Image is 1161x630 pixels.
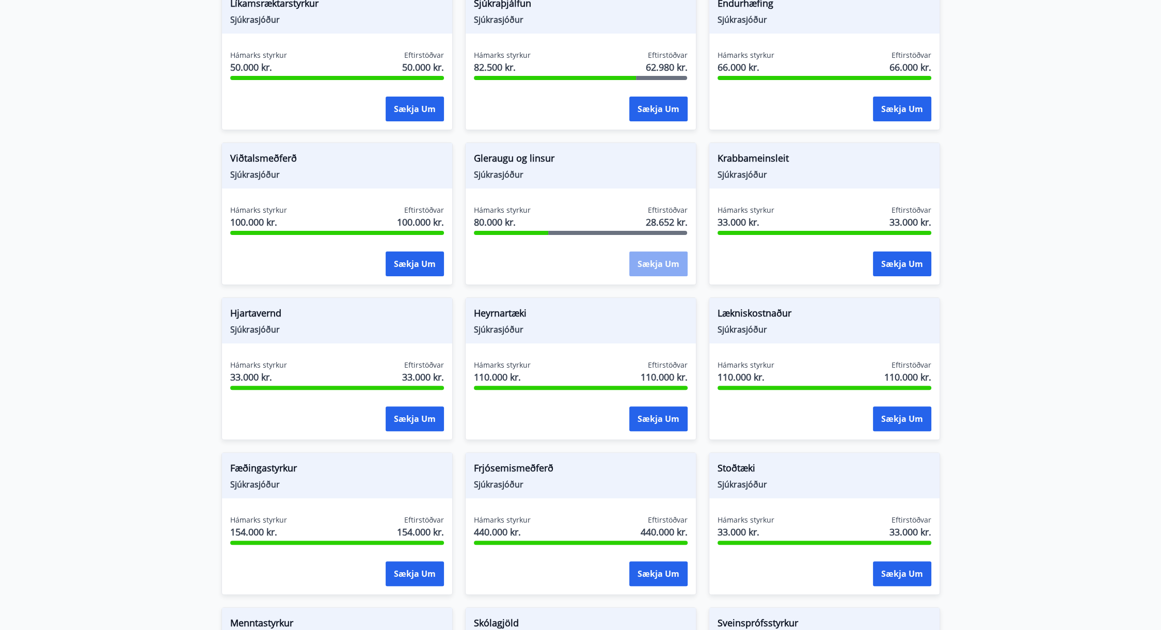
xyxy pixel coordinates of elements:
span: Eftirstöðvar [648,515,688,525]
button: Sækja um [629,406,688,431]
span: Eftirstöðvar [404,515,444,525]
span: Sjúkrasjóður [718,14,931,25]
span: Eftirstöðvar [404,205,444,215]
span: Eftirstöðvar [648,50,688,60]
span: Sjúkrasjóður [718,324,931,335]
span: Sjúkrasjóður [718,479,931,490]
span: 100.000 kr. [397,215,444,229]
span: 33.000 kr. [889,525,931,539]
span: Viðtalsmeðferð [230,151,444,169]
span: 33.000 kr. [230,370,287,384]
span: Hámarks styrkur [718,515,774,525]
span: 110.000 kr. [884,370,931,384]
span: Gleraugu og linsur [474,151,688,169]
span: 33.000 kr. [718,215,774,229]
span: 110.000 kr. [474,370,531,384]
span: Eftirstöðvar [404,50,444,60]
span: Lækniskostnaður [718,306,931,324]
button: Sækja um [629,97,688,121]
span: Hámarks styrkur [718,360,774,370]
span: Heyrnartæki [474,306,688,324]
button: Sækja um [873,406,931,431]
span: Sjúkrasjóður [230,479,444,490]
button: Sækja um [873,97,931,121]
button: Sækja um [386,406,444,431]
span: Sjúkrasjóður [474,479,688,490]
button: Sækja um [386,561,444,586]
span: Eftirstöðvar [404,360,444,370]
span: Sjúkrasjóður [230,14,444,25]
span: Sjúkrasjóður [474,14,688,25]
span: Hámarks styrkur [230,50,287,60]
span: Hámarks styrkur [230,205,287,215]
span: 50.000 kr. [230,60,287,74]
button: Sækja um [629,561,688,586]
span: Eftirstöðvar [892,205,931,215]
span: 440.000 kr. [641,525,688,539]
span: 62.980 kr. [646,60,688,74]
span: Eftirstöðvar [648,360,688,370]
button: Sækja um [873,251,931,276]
button: Sækja um [386,97,444,121]
span: 28.652 kr. [646,215,688,229]
span: Eftirstöðvar [648,205,688,215]
button: Sækja um [873,561,931,586]
span: 82.500 kr. [474,60,531,74]
span: Frjósemismeðferð [474,461,688,479]
span: Hámarks styrkur [474,205,531,215]
span: 110.000 kr. [641,370,688,384]
span: Krabbameinsleit [718,151,931,169]
span: 110.000 kr. [718,370,774,384]
span: Hámarks styrkur [474,360,531,370]
span: Hjartavernd [230,306,444,324]
span: 50.000 kr. [402,60,444,74]
span: 80.000 kr. [474,215,531,229]
span: 66.000 kr. [889,60,931,74]
span: Sjúkrasjóður [718,169,931,180]
span: 100.000 kr. [230,215,287,229]
span: Stoðtæki [718,461,931,479]
button: Sækja um [629,251,688,276]
span: Eftirstöðvar [892,515,931,525]
span: Sjúkrasjóður [474,169,688,180]
span: Hámarks styrkur [474,50,531,60]
span: Hámarks styrkur [718,50,774,60]
span: Fæðingastyrkur [230,461,444,479]
span: 33.000 kr. [718,525,774,539]
span: Sjúkrasjóður [474,324,688,335]
span: Hámarks styrkur [474,515,531,525]
span: Eftirstöðvar [892,50,931,60]
span: 154.000 kr. [230,525,287,539]
span: 33.000 kr. [402,370,444,384]
span: 440.000 kr. [474,525,531,539]
span: 33.000 kr. [889,215,931,229]
span: Hámarks styrkur [230,360,287,370]
button: Sækja um [386,251,444,276]
span: Hámarks styrkur [230,515,287,525]
span: 66.000 kr. [718,60,774,74]
span: Hámarks styrkur [718,205,774,215]
span: Sjúkrasjóður [230,324,444,335]
span: 154.000 kr. [397,525,444,539]
span: Sjúkrasjóður [230,169,444,180]
span: Eftirstöðvar [892,360,931,370]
